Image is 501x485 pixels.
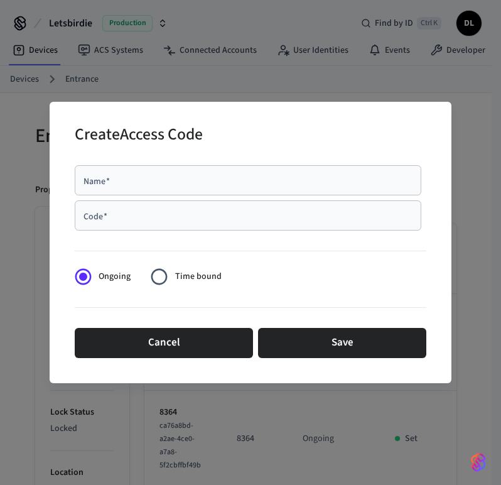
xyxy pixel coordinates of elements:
[471,452,486,472] img: SeamLogoGradient.69752ec5.svg
[75,328,253,358] button: Cancel
[99,270,131,283] span: Ongoing
[175,270,222,283] span: Time bound
[75,117,203,155] h2: Create Access Code
[258,328,426,358] button: Save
